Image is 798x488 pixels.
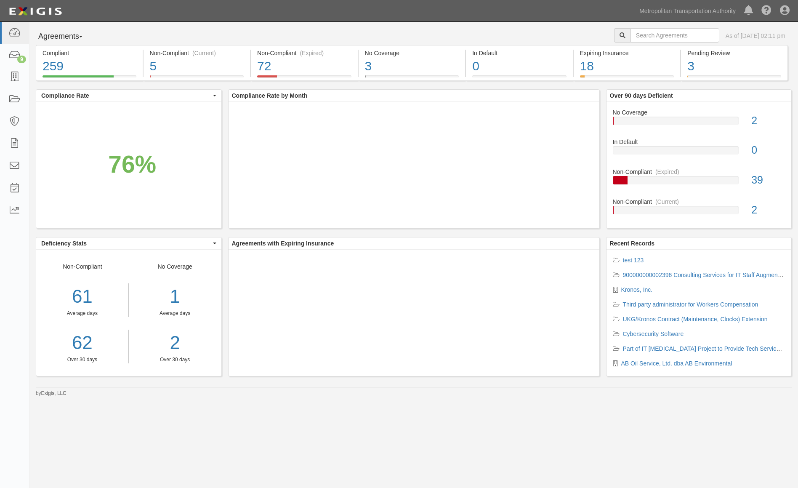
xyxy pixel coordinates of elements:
a: Non-Compliant(Current)5 [144,75,250,82]
span: Compliance Rate [41,91,211,100]
button: Deficiency Stats [36,237,221,249]
a: 62 [36,330,128,356]
b: Over 90 days Deficient [610,92,673,99]
div: 2 [745,113,791,128]
b: Agreements with Expiring Insurance [232,240,334,247]
div: Average days [36,310,128,317]
div: 1 [135,283,215,310]
div: No Coverage [606,108,792,117]
a: Cybersecurity Software [623,331,684,337]
b: Compliance Rate by Month [232,92,308,99]
a: AB Oil Service, Ltd. dba AB Environmental [621,360,732,367]
div: In Default [472,49,567,57]
button: Compliance Rate [36,90,221,101]
a: Expiring Insurance18 [574,75,681,82]
a: In Default0 [466,75,573,82]
div: Non-Compliant [606,197,792,206]
input: Search Agreements [630,28,719,43]
div: 259 [43,57,136,75]
div: No Coverage [365,49,459,57]
div: Non-Compliant (Current) [150,49,244,57]
div: Compliant [43,49,136,57]
a: Non-Compliant(Expired)39 [613,168,785,197]
a: Third party administrator for Workers Compensation [623,301,758,308]
b: Recent Records [610,240,655,247]
div: Over 30 days [135,356,215,363]
a: No Coverage3 [359,75,465,82]
div: (Current) [192,49,216,57]
div: 0 [745,143,791,158]
small: by [36,390,66,397]
div: As of [DATE] 02:11 pm [726,32,785,40]
div: (Expired) [300,49,324,57]
span: Deficiency Stats [41,239,211,248]
div: 18 [580,57,674,75]
i: Help Center - Complianz [761,6,771,16]
div: 5 [150,57,244,75]
div: Non-Compliant [36,262,129,363]
a: Compliant259 [36,75,143,82]
div: In Default [606,138,792,146]
a: Metropolitan Transportation Authority [635,3,740,19]
button: Agreements [36,28,99,45]
div: 9 [17,56,26,63]
div: Expiring Insurance [580,49,674,57]
div: 39 [745,173,791,188]
a: Exigis, LLC [41,390,66,396]
div: 3 [365,57,459,75]
a: test 123 [623,257,644,264]
div: Average days [135,310,215,317]
a: In Default0 [613,138,785,168]
div: Non-Compliant [606,168,792,176]
a: Kronos, Inc. [621,286,653,293]
div: 0 [472,57,567,75]
div: 72 [257,57,351,75]
div: 3 [687,57,781,75]
div: 61 [36,283,128,310]
div: (Current) [655,197,679,206]
img: Logo [6,4,64,19]
div: Pending Review [687,49,781,57]
a: Non-Compliant(Current)2 [613,197,785,221]
div: Non-Compliant (Expired) [257,49,351,57]
a: No Coverage2 [613,108,785,138]
a: UKG/Kronos Contract (Maintenance, Clocks) Extension [623,316,768,323]
a: 2 [135,330,215,356]
a: Pending Review3 [681,75,788,82]
div: Over 30 days [36,356,128,363]
div: 2 [745,203,791,218]
div: No Coverage [129,262,221,363]
div: 76% [108,147,156,181]
div: (Expired) [655,168,679,176]
a: Non-Compliant(Expired)72 [251,75,358,82]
